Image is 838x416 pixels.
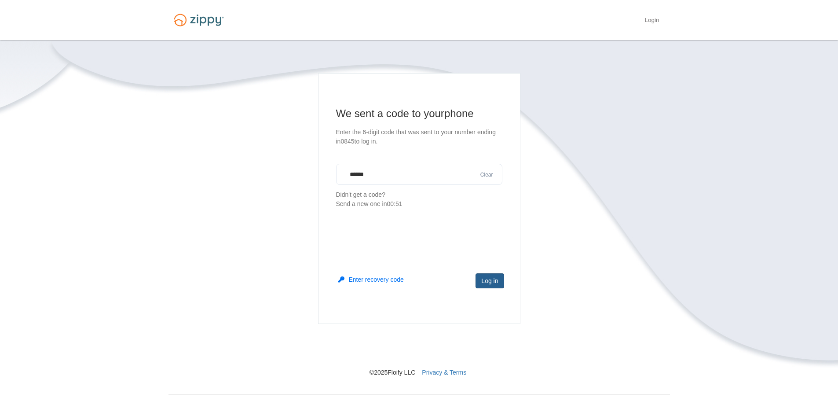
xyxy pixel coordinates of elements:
[168,324,670,377] nav: © 2025 Floify LLC
[476,273,504,288] button: Log in
[336,128,502,146] p: Enter the 6-digit code that was sent to your number ending in 0845 to log in.
[422,369,466,376] a: Privacy & Terms
[338,275,404,284] button: Enter recovery code
[336,199,502,209] div: Send a new one in 00:51
[644,17,659,26] a: Login
[478,171,496,179] button: Clear
[168,10,229,30] img: Logo
[336,107,502,121] h1: We sent a code to your phone
[336,190,502,209] p: Didn't get a code?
